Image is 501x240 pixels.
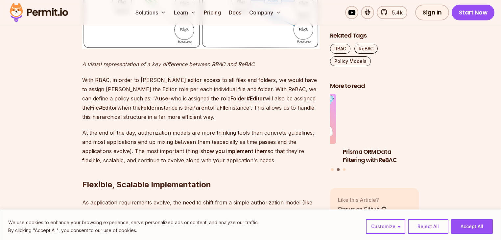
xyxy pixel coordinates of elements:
button: Learn [171,6,199,19]
h2: More to read [330,82,419,90]
h2: Related Tags [330,32,419,40]
img: Prisma ORM Data Filtering with ReBAC [343,94,432,144]
a: ReBAC [354,44,378,54]
strong: File#Editor [90,104,117,111]
button: Customize [366,219,405,234]
h3: Why JWTs Can’t Handle AI Agent Access [247,148,336,164]
p: By clicking "Accept All", you consent to our use of cookies. [8,227,259,234]
a: Start Now [452,5,495,20]
a: RBAC [330,44,350,54]
p: As application requirements evolve, the need to shift from a simple authorization model (like ACL... [82,198,320,235]
button: Reject All [408,219,448,234]
strong: FIle [220,104,228,111]
li: 2 of 3 [343,94,432,164]
button: Go to slide 3 [343,169,346,171]
img: Permit logo [7,1,71,24]
strong: user [159,95,171,102]
h2: Flexible, Scalable Implementation [82,153,320,190]
em: A visual representation of a key difference between RBAC and ReBAC [82,61,255,67]
a: Policy Models [330,56,371,66]
li: 1 of 3 [247,94,336,164]
div: Posts [330,94,419,172]
strong: Parent [192,104,210,111]
a: Docs [226,6,244,19]
p: At the end of the day, authorization models are more thinking tools than concrete guidelines, and... [82,128,320,165]
span: 5.4k [388,9,403,16]
a: Star us on Github [338,205,387,213]
button: Accept All [451,219,493,234]
a: 5.4k [377,6,407,19]
button: Solutions [133,6,169,19]
button: Company [247,6,284,19]
button: Go to slide 1 [331,169,334,171]
a: Prisma ORM Data Filtering with ReBACPrisma ORM Data Filtering with ReBAC [343,94,432,164]
strong: Folder#Editor [230,95,265,102]
h3: Prisma ORM Data Filtering with ReBAC [343,148,432,164]
strong: Folder [141,104,157,111]
button: Go to slide 2 [337,168,340,171]
a: Pricing [201,6,224,19]
a: Sign In [415,5,449,20]
strong: how you implement them [203,148,268,154]
p: With RBAC, in order to [PERSON_NAME] editor access to all files and folders, we would have to ass... [82,75,320,121]
p: Like this Article? [338,196,387,204]
p: We use cookies to enhance your browsing experience, serve personalized ads or content, and analyz... [8,219,259,227]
